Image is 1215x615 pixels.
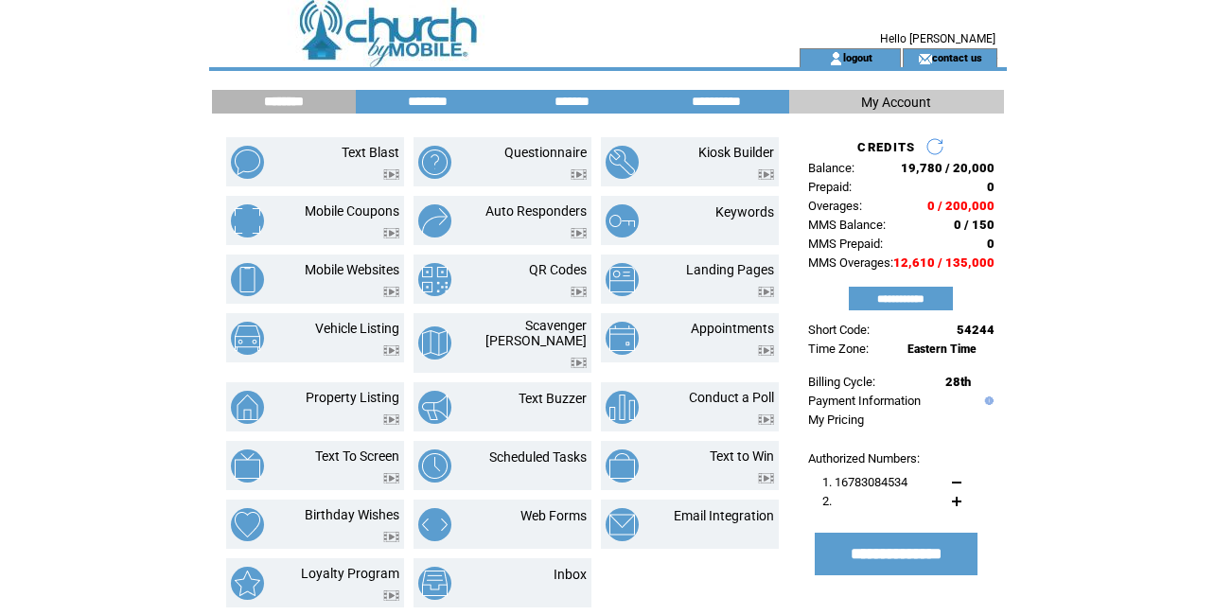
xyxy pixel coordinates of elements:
[758,414,774,425] img: video.png
[674,508,774,523] a: Email Integration
[571,228,587,238] img: video.png
[301,566,399,581] a: Loyalty Program
[689,390,774,405] a: Conduct a Poll
[945,375,971,389] span: 28th
[489,449,587,465] a: Scheduled Tasks
[932,51,982,63] a: contact us
[305,262,399,277] a: Mobile Websites
[383,414,399,425] img: video.png
[554,567,587,582] a: Inbox
[606,449,639,483] img: text-to-win.png
[571,287,587,297] img: video.png
[383,532,399,542] img: video.png
[808,394,921,408] a: Payment Information
[980,396,994,405] img: help.gif
[504,145,587,160] a: Questionnaire
[808,237,883,251] span: MMS Prepaid:
[383,590,399,601] img: video.png
[606,391,639,424] img: conduct-a-poll.png
[231,449,264,483] img: text-to-screen.png
[231,567,264,600] img: loyalty-program.png
[822,475,907,489] span: 1. 16783084534
[485,318,587,348] a: Scavenger [PERSON_NAME]
[758,287,774,297] img: video.png
[571,358,587,368] img: video.png
[418,449,451,483] img: scheduled-tasks.png
[418,204,451,237] img: auto-responders.png
[808,161,854,175] span: Balance:
[231,204,264,237] img: mobile-coupons.png
[315,448,399,464] a: Text To Screen
[808,375,875,389] span: Billing Cycle:
[418,263,451,296] img: qr-codes.png
[231,508,264,541] img: birthday-wishes.png
[485,203,587,219] a: Auto Responders
[698,145,774,160] a: Kiosk Builder
[606,263,639,296] img: landing-pages.png
[383,345,399,356] img: video.png
[691,321,774,336] a: Appointments
[927,199,995,213] span: 0 / 200,000
[758,169,774,180] img: video.png
[808,255,893,270] span: MMS Overages:
[857,140,915,154] span: CREDITS
[342,145,399,160] a: Text Blast
[606,322,639,355] img: appointments.png
[315,321,399,336] a: Vehicle Listing
[418,146,451,179] img: questionnaire.png
[418,567,451,600] img: inbox.png
[907,343,977,356] span: Eastern Time
[954,218,995,232] span: 0 / 150
[822,494,832,508] span: 2.
[305,203,399,219] a: Mobile Coupons
[606,508,639,541] img: email-integration.png
[957,323,995,337] span: 54244
[715,204,774,220] a: Keywords
[383,228,399,238] img: video.png
[418,508,451,541] img: web-forms.png
[893,255,995,270] span: 12,610 / 135,000
[231,263,264,296] img: mobile-websites.png
[808,342,869,356] span: Time Zone:
[686,262,774,277] a: Landing Pages
[383,169,399,180] img: video.png
[987,180,995,194] span: 0
[383,473,399,483] img: video.png
[606,146,639,179] img: kiosk-builder.png
[808,218,886,232] span: MMS Balance:
[829,51,843,66] img: account_icon.gif
[231,146,264,179] img: text-blast.png
[987,237,995,251] span: 0
[843,51,872,63] a: logout
[418,391,451,424] img: text-buzzer.png
[231,322,264,355] img: vehicle-listing.png
[880,32,995,45] span: Hello [PERSON_NAME]
[808,451,920,466] span: Authorized Numbers:
[520,508,587,523] a: Web Forms
[808,199,862,213] span: Overages:
[418,326,451,360] img: scavenger-hunt.png
[529,262,587,277] a: QR Codes
[758,473,774,483] img: video.png
[519,391,587,406] a: Text Buzzer
[758,345,774,356] img: video.png
[606,204,639,237] img: keywords.png
[306,390,399,405] a: Property Listing
[305,507,399,522] a: Birthday Wishes
[901,161,995,175] span: 19,780 / 20,000
[808,180,852,194] span: Prepaid:
[861,95,931,110] span: My Account
[808,413,864,427] a: My Pricing
[231,391,264,424] img: property-listing.png
[383,287,399,297] img: video.png
[710,448,774,464] a: Text to Win
[571,169,587,180] img: video.png
[808,323,870,337] span: Short Code:
[918,51,932,66] img: contact_us_icon.gif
